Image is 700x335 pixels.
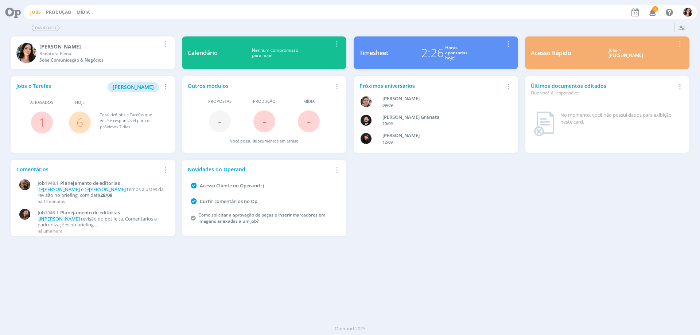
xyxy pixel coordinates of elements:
span: 10/09 [382,121,393,126]
button: Produção [44,9,74,15]
div: Acesso Rápido [531,48,571,57]
p: e temos ajustes da revisão no briefing, com data [38,187,165,198]
div: Sobe Comunicação & Negócios [39,57,161,63]
img: A [361,96,372,107]
img: T [683,8,692,17]
span: 1948.1 [45,180,59,186]
span: @[PERSON_NAME] [39,186,80,192]
span: @[PERSON_NAME] [39,215,80,222]
span: 1948.1 [45,210,59,216]
div: Nenhum compromisso para hoje! [218,48,332,58]
span: - [218,113,222,129]
p: revisão do ppt feita. Comentários e padronizações no briefing. [38,216,165,227]
a: Como solicitar a aprovação de peças e inserir marcadores em imagens anexadas a um job? [198,212,325,224]
span: @[PERSON_NAME] [85,186,126,192]
a: Timesheet2:26Horasapontadashoje! [354,36,518,69]
img: L [361,133,372,144]
span: 6 [115,112,117,117]
a: [PERSON_NAME] [108,83,159,90]
span: Planejamento de editorias [60,180,120,186]
div: Redatora Plena [39,50,161,57]
div: Últimos documentos editados [531,82,675,96]
img: A [19,179,30,190]
strong: 28/08 [100,192,112,198]
div: Bruno Corralo Granata [382,114,501,121]
span: há uma hora [38,228,62,234]
a: Job1948.1Planejamento de editorias [38,210,165,216]
span: - [307,113,311,129]
div: Aline Beatriz Jackisch [382,95,501,102]
div: Tamiris Soares [39,43,161,50]
div: Novidades do Operand [188,165,332,173]
div: Você possui documentos em atraso [230,138,299,144]
div: Horas apontadas hoje! [445,45,467,61]
span: Produção [253,98,276,105]
div: Jobs e Tarefas [16,82,161,92]
div: Próximos aniversários [359,82,504,90]
span: Planejamento de editorias [60,209,120,216]
a: Job1948.1Planejamento de editorias [38,180,165,186]
div: Comentários [16,165,161,173]
span: Hoje [75,100,85,106]
a: 6 [77,114,83,130]
div: Outros módulos [188,82,332,90]
a: Curtir comentários no Op [200,198,257,204]
div: Jobs > [PERSON_NAME] [577,48,675,58]
img: dashboard_not_found.png [534,112,555,136]
span: Mídia [303,98,315,105]
div: 2:26 [421,44,444,62]
img: J [19,209,30,220]
span: [PERSON_NAME] [113,83,154,90]
img: B [361,115,372,126]
span: Propostas [208,98,232,105]
span: Dashboard [32,25,59,31]
div: Calendário [188,48,218,57]
button: [PERSON_NAME] [108,82,159,92]
a: 1 [39,114,45,130]
button: 1 [645,6,660,19]
a: T[PERSON_NAME]Redatora PlenaSobe Comunicação & Negócios [11,36,175,69]
button: Mídia [74,9,92,15]
button: T [683,6,693,19]
a: Mídia [77,9,90,15]
div: Total de Jobs e Tarefas que você é responsável para os próximos 7 dias [100,112,162,130]
a: Jobs [30,9,41,15]
div: Timesheet [359,48,388,57]
img: T [16,43,36,63]
a: Acesso Cliente no Operand :) [200,182,264,189]
span: 09/09 [382,102,393,108]
span: 1 [652,6,658,12]
span: Atrasados [30,100,53,106]
span: 12/09 [382,139,393,145]
div: Luana da Silva de Andrade [382,132,501,139]
span: - [262,113,266,129]
div: No momento, você não possui dados para exibição neste card. [560,112,681,126]
span: há 14 minutos [38,199,65,204]
div: Que você é responsável [531,90,675,96]
button: Jobs [28,9,43,15]
span: 0 [253,138,255,144]
a: Produção [46,9,71,15]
